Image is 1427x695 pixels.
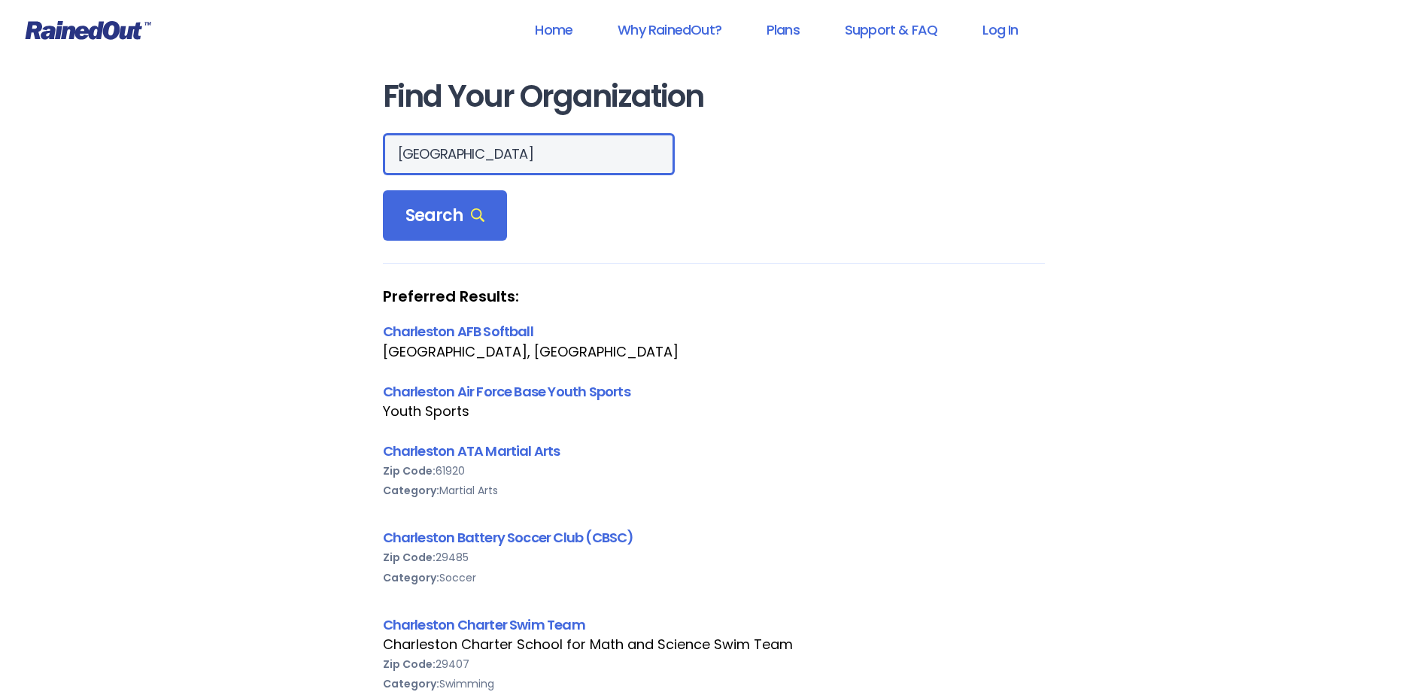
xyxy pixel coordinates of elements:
[383,635,1045,654] div: Charleston Charter School for Math and Science Swim Team
[747,13,819,47] a: Plans
[383,550,436,565] b: Zip Code:
[383,402,1045,421] div: Youth Sports
[383,287,1045,306] strong: Preferred Results:
[383,441,1045,461] div: Charleston ATA Martial Arts
[383,615,585,634] a: Charleston Charter Swim Team
[383,548,1045,567] div: 29485
[383,570,439,585] b: Category:
[383,133,675,175] input: Search Orgs…
[383,463,436,478] b: Zip Code:
[515,13,592,47] a: Home
[383,322,533,341] a: Charleston AFB Softball
[383,615,1045,635] div: Charleston Charter Swim Team
[383,657,436,672] b: Zip Code:
[383,674,1045,693] div: Swimming
[383,321,1045,341] div: Charleston AFB Softball
[383,676,439,691] b: Category:
[383,190,508,241] div: Search
[383,461,1045,481] div: 61920
[383,654,1045,674] div: 29407
[383,442,560,460] a: Charleston ATA Martial Arts
[383,527,1045,548] div: Charleston Battery Soccer Club (CBSC)
[383,342,1045,362] div: [GEOGRAPHIC_DATA], [GEOGRAPHIC_DATA]
[963,13,1037,47] a: Log In
[383,528,634,547] a: Charleston Battery Soccer Club (CBSC)
[383,483,439,498] b: Category:
[383,568,1045,587] div: Soccer
[383,481,1045,500] div: Martial Arts
[825,13,957,47] a: Support & FAQ
[405,205,485,226] span: Search
[383,382,630,401] a: Charleston Air Force Base Youth Sports
[598,13,741,47] a: Why RainedOut?
[383,80,1045,114] h1: Find Your Organization
[383,381,1045,402] div: Charleston Air Force Base Youth Sports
